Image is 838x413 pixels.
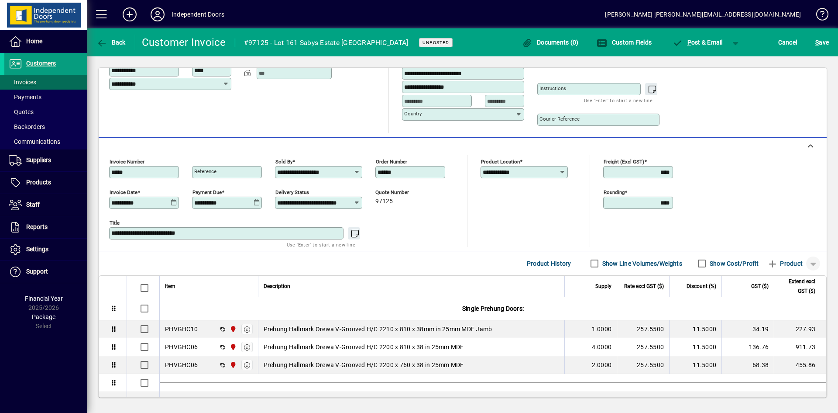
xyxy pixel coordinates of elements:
[227,360,237,370] span: Christchurch
[522,39,579,46] span: Documents (0)
[594,35,654,50] button: Custom Fields
[244,36,409,50] div: #97125 - Lot 161 Sabys Estate [GEOGRAPHIC_DATA]
[622,361,664,369] div: 257.5500
[776,35,800,50] button: Cancel
[669,338,721,356] td: 11.5000
[9,108,34,115] span: Quotes
[26,246,48,253] span: Settings
[604,189,625,195] mat-label: Rounding
[592,343,612,351] span: 4.0000
[26,60,56,67] span: Customers
[227,342,237,352] span: Christchurch
[404,111,422,117] mat-label: Country
[4,239,87,260] a: Settings
[172,7,224,21] div: Independent Doors
[4,149,87,171] a: Suppliers
[264,361,464,369] span: Prehung Hallmark Orewa V-Grooved H/C 2200 x 760 x 38 in 25mm MDF
[264,281,290,291] span: Description
[774,338,826,356] td: 911.73
[605,7,801,21] div: [PERSON_NAME] [PERSON_NAME][EMAIL_ADDRESS][DOMAIN_NAME]
[669,356,721,374] td: 11.5000
[110,220,120,226] mat-label: Title
[4,194,87,216] a: Staff
[597,39,652,46] span: Custom Fields
[9,138,60,145] span: Communications
[144,7,172,22] button: Profile
[160,297,826,320] div: Single Prehung Doors:
[520,35,581,50] button: Documents (0)
[165,343,198,351] div: PHVGHC06
[94,35,128,50] button: Back
[32,313,55,320] span: Package
[604,159,644,165] mat-label: Freight (excl GST)
[4,104,87,119] a: Quotes
[669,320,721,338] td: 11.5000
[26,268,48,275] span: Support
[4,261,87,283] a: Support
[110,159,144,165] mat-label: Invoice number
[4,134,87,149] a: Communications
[275,159,292,165] mat-label: Sold by
[9,94,41,101] span: Payments
[721,338,774,356] td: 136.76
[26,179,51,186] span: Products
[275,189,309,195] mat-label: Delivery status
[194,168,216,174] mat-label: Reference
[4,75,87,90] a: Invoices
[622,325,664,333] div: 257.5500
[708,259,759,268] label: Show Cost/Profit
[376,159,407,165] mat-label: Order number
[192,189,222,195] mat-label: Payment due
[624,281,664,291] span: Rate excl GST ($)
[375,198,393,205] span: 97125
[595,281,611,291] span: Supply
[622,343,664,351] div: 257.5500
[763,256,807,271] button: Product
[592,361,612,369] span: 2.0000
[523,256,575,271] button: Product History
[264,343,464,351] span: Prehung Hallmark Orewa V-Grooved H/C 2200 x 810 x 38 in 25mm MDF
[165,361,198,369] div: PHVGHC06
[26,201,40,208] span: Staff
[422,40,449,45] span: Unposted
[26,223,48,230] span: Reports
[4,216,87,238] a: Reports
[810,2,827,30] a: Knowledge Base
[165,281,175,291] span: Item
[9,123,45,130] span: Backorders
[601,259,682,268] label: Show Line Volumes/Weights
[287,239,355,250] mat-hint: Use 'Enter' to start a new line
[774,356,826,374] td: 455.86
[527,257,571,271] span: Product History
[721,356,774,374] td: 68.38
[767,257,803,271] span: Product
[780,277,815,296] span: Extend excl GST ($)
[687,281,716,291] span: Discount (%)
[672,39,723,46] span: ost & Email
[26,156,51,163] span: Suppliers
[815,35,829,49] span: ave
[721,320,774,338] td: 34.19
[165,325,198,333] div: PHVGHC10
[774,320,826,338] td: 227.93
[813,35,831,50] button: Save
[584,95,653,105] mat-hint: Use 'Enter' to start a new line
[481,159,520,165] mat-label: Product location
[375,190,428,195] span: Quote number
[87,35,135,50] app-page-header-button: Back
[116,7,144,22] button: Add
[4,172,87,194] a: Products
[687,39,691,46] span: P
[539,116,580,122] mat-label: Courier Reference
[96,39,126,46] span: Back
[778,35,797,49] span: Cancel
[4,31,87,52] a: Home
[592,325,612,333] span: 1.0000
[264,325,492,333] span: Prehung Hallmark Orewa V-Grooved H/C 2210 x 810 x 38mm in 25mm MDF Jamb
[4,90,87,104] a: Payments
[751,281,769,291] span: GST ($)
[815,39,819,46] span: S
[668,35,727,50] button: Post & Email
[4,119,87,134] a: Backorders
[110,189,137,195] mat-label: Invoice date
